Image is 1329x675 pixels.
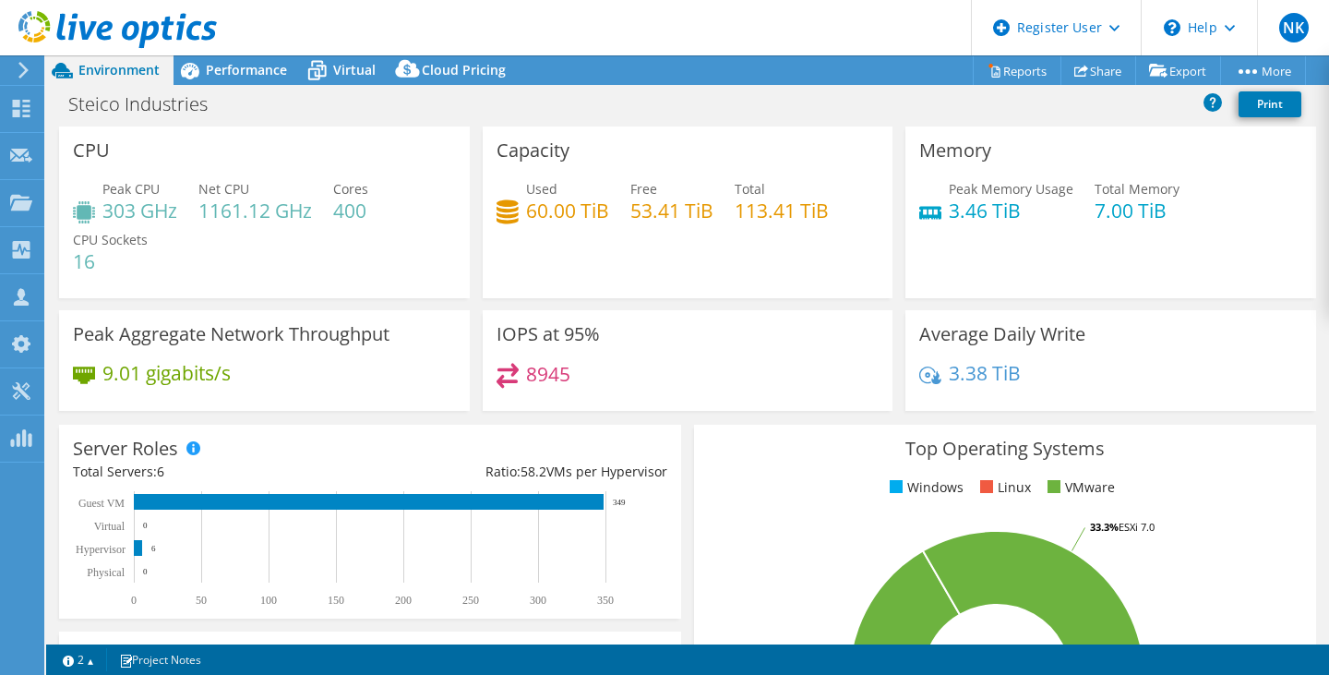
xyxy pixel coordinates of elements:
svg: \n [1164,19,1180,36]
span: Environment [78,61,160,78]
h3: Server Roles [73,439,178,459]
text: 0 [143,567,148,576]
h3: Memory [919,140,991,161]
span: Peak Memory Usage [949,180,1073,198]
a: Project Notes [106,648,214,671]
span: Cloud Pricing [422,61,506,78]
span: Free [630,180,657,198]
h3: Capacity [497,140,569,161]
span: Used [526,180,557,198]
h4: 400 [333,200,368,221]
h4: 60.00 TiB [526,200,609,221]
text: 200 [395,594,412,607]
a: 2 [50,648,107,671]
h4: 9.01 gigabits/s [102,363,231,383]
text: 349 [613,498,626,507]
a: More [1220,56,1306,85]
text: Virtual [94,520,126,533]
text: 350 [597,594,614,607]
text: 6 [151,544,156,553]
h4: 303 GHz [102,200,177,221]
h4: 8945 [526,364,570,384]
li: Linux [976,477,1031,498]
span: NK [1279,13,1309,42]
span: Peak CPU [102,180,160,198]
h4: 1161.12 GHz [198,200,312,221]
span: 58.2 [521,463,546,480]
span: CPU Sockets [73,231,148,248]
span: Net CPU [198,180,249,198]
text: 100 [260,594,277,607]
text: Physical [87,566,125,579]
a: Export [1135,56,1221,85]
span: Total Memory [1095,180,1179,198]
div: Ratio: VMs per Hypervisor [370,462,667,482]
tspan: ESXi 7.0 [1119,520,1155,534]
span: Performance [206,61,287,78]
a: Share [1060,56,1136,85]
h4: 113.41 TiB [735,200,829,221]
h3: Top Operating Systems [708,439,1302,459]
h4: 53.41 TiB [630,200,713,221]
h3: CPU [73,140,110,161]
span: Cores [333,180,368,198]
span: 6 [157,463,164,480]
a: Print [1239,91,1301,117]
text: Hypervisor [76,543,126,556]
h4: 16 [73,251,148,271]
h3: Peak Aggregate Network Throughput [73,324,389,344]
text: 50 [196,594,207,607]
h4: 3.38 TiB [949,363,1021,383]
span: Total [735,180,765,198]
text: Guest VM [78,497,125,510]
li: Windows [885,477,964,498]
li: VMware [1043,477,1115,498]
div: Total Servers: [73,462,370,482]
a: Reports [973,56,1061,85]
h3: Average Daily Write [919,324,1085,344]
tspan: 33.3% [1090,520,1119,534]
text: 300 [530,594,546,607]
h1: Steico Industries [60,94,236,115]
h3: IOPS at 95% [497,324,600,344]
text: 0 [143,521,148,530]
text: 0 [131,594,137,607]
text: 250 [462,594,479,607]
h4: 7.00 TiB [1095,200,1179,221]
span: Virtual [333,61,376,78]
text: 150 [328,594,344,607]
h4: 3.46 TiB [949,200,1073,221]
